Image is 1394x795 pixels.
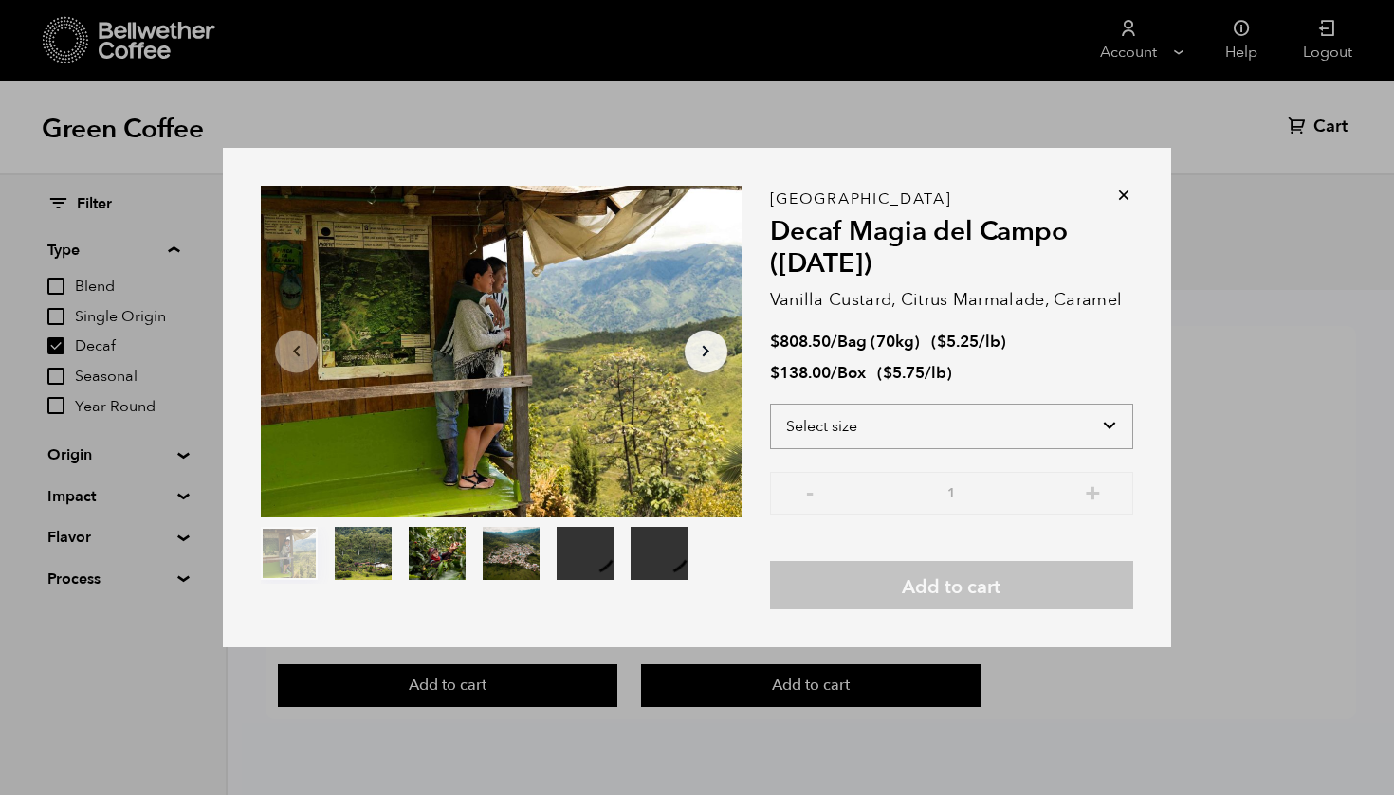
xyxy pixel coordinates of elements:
[557,527,614,580] video: Your browser does not support the video tag.
[770,362,780,384] span: $
[937,331,946,352] span: $
[631,527,688,580] video: Your browser does not support the video tag.
[979,331,1000,352] span: /lb
[770,331,780,352] span: $
[877,362,952,384] span: ( )
[831,331,837,352] span: /
[883,362,925,384] bdi: 5.75
[770,287,1133,313] p: Vanilla Custard, Citrus Marmalade, Caramel
[937,331,979,352] bdi: 5.25
[831,362,837,384] span: /
[883,362,892,384] span: $
[925,362,946,384] span: /lb
[770,331,831,352] bdi: 808.50
[837,362,866,384] span: Box
[1081,481,1105,500] button: +
[931,331,1006,352] span: ( )
[798,481,822,500] button: -
[770,561,1133,609] button: Add to cart
[837,331,920,352] span: Bag (70kg)
[770,216,1133,280] h2: Decaf Magia del Campo ([DATE])
[770,362,831,384] bdi: 138.00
